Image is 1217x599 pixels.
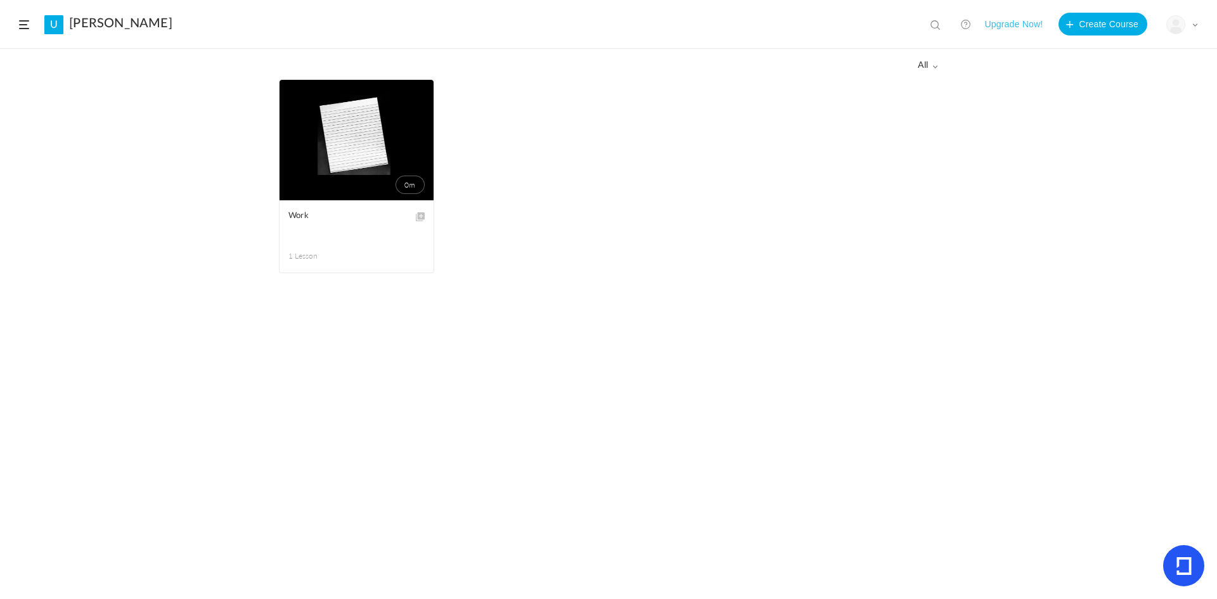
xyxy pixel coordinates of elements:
span: 1 Lesson [288,250,357,262]
span: Work [288,209,406,223]
span: 0m [396,176,425,194]
a: U [44,15,63,34]
button: Upgrade Now! [984,13,1043,35]
a: Work [288,209,425,238]
button: Create Course [1059,13,1147,35]
img: user-image.png [1167,16,1185,34]
span: all [918,60,938,71]
a: 0m [280,80,434,200]
a: [PERSON_NAME] [69,16,172,31]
